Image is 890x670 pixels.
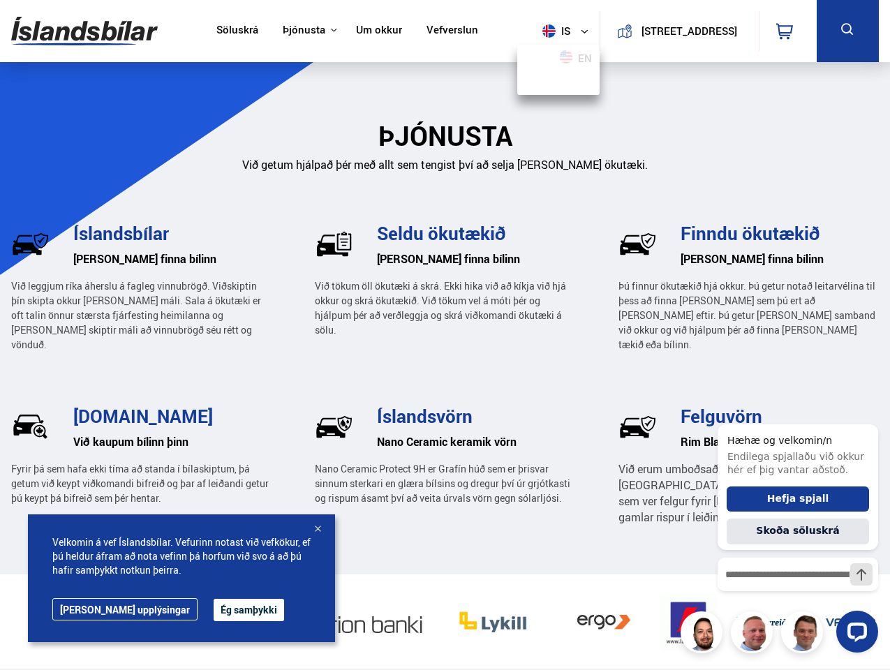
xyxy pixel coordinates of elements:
span: Við erum umboðsaðili Rim Blades á [GEOGRAPHIC_DATA] sem framleiðir gúmmíkant sem ver felgur fyrir... [618,461,875,525]
h3: Finndu ökutækið [681,223,879,244]
h6: Nano Ceramic keramik vörn [377,431,575,452]
img: _UrlRxxciTm4sq1N.svg [11,408,50,446]
h6: Rim Blades á [GEOGRAPHIC_DATA] [681,431,879,452]
img: svg+xml;base64,PHN2ZyB4bWxucz0iaHR0cDovL3d3dy53My5vcmcvMjAwMC9zdmciIHdpZHRoPSI1MTIiIGhlaWdodD0iNT... [542,24,556,38]
h2: ÞJÓNUSTA [11,120,879,151]
iframe: LiveChat chat widget [706,399,884,664]
img: U-P77hVsr2UxK2Mi.svg [315,225,353,263]
button: Þjónusta [283,24,325,37]
a: en [538,49,612,68]
img: W7vzp0oc0YA8zZVO.png [439,594,547,650]
img: BkM1h9GEeccOPUq4.svg [618,225,657,263]
span: is [537,24,572,38]
a: Vefverslun [427,24,478,38]
p: Við getum hjálpað þér með allt sem tengist því að selja [PERSON_NAME] ökutæki. [11,157,879,173]
h6: [PERSON_NAME] finna bílinn [681,248,879,269]
p: Nano Ceramic Protect 9H er Grafín húð sem er þrisvar sinnum sterkari en glæra bílsins og dregur þ... [315,461,575,505]
h3: Seldu ökutækið [377,223,575,244]
button: [STREET_ADDRESS] [638,25,741,37]
h3: [DOMAIN_NAME] [73,405,272,426]
img: wj-tEQaV63q7uWzm.svg [618,408,657,446]
img: Pf5Ax2cCE_PAlAL1.svg [315,408,353,446]
h6: [PERSON_NAME] finna bílinn [377,248,575,269]
p: Þú finnur ökutækið hjá okkur. Þú getur notað leitarvélina til þess að finna [PERSON_NAME] sem þú ... [618,278,879,352]
p: Við tökum öll ökutæki á skrá. Ekki hika við að kíkja við hjá okkur og skrá ökutækið. Við tökum ve... [315,278,575,337]
h3: Íslandsbílar [73,223,272,244]
img: G0Ugv5HjCgRt.svg [11,8,158,54]
a: [PERSON_NAME] upplýsingar [52,598,198,620]
img: vb19vGOeIT05djEB.jpg [552,594,655,650]
span: Velkomin á vef Íslandsbílar. Vefurinn notast við vefkökur, ef þú heldur áfram að nota vefinn þá h... [52,535,311,577]
img: wj-tEQaV63q7uWzm.svg [11,225,50,263]
h3: Felguvörn [681,405,879,426]
h6: Við kaupum bílinn þinn [73,431,272,452]
img: nhp88E3Fdnt1Opn2.png [683,613,725,655]
p: Fyrir þá sem hafa ekki tíma að standa í bílaskiptum, þá getum við keypt viðkomandi bifreið og þar... [11,461,272,505]
h3: Íslandsvörn [377,405,575,426]
a: [STREET_ADDRESS] [608,11,750,51]
button: is [537,10,600,52]
button: Ég samþykki [214,599,284,621]
a: Um okkur [356,24,402,38]
img: svg+xml;base64,PHN2ZyB4bWxucz0iaHR0cDovL3d3dy53My5vcmcvMjAwMC9zdmciIHdpZHRoPSI1MTIiIGhlaWdodD0iNT... [559,50,572,67]
h6: [PERSON_NAME] finna bílinn [73,248,272,269]
a: Söluskrá [216,24,258,38]
p: Við leggjum ríka áherslu á fagleg vinnubrögð. Viðskiptin þín skipta okkur [PERSON_NAME] máli. Sal... [11,278,272,352]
